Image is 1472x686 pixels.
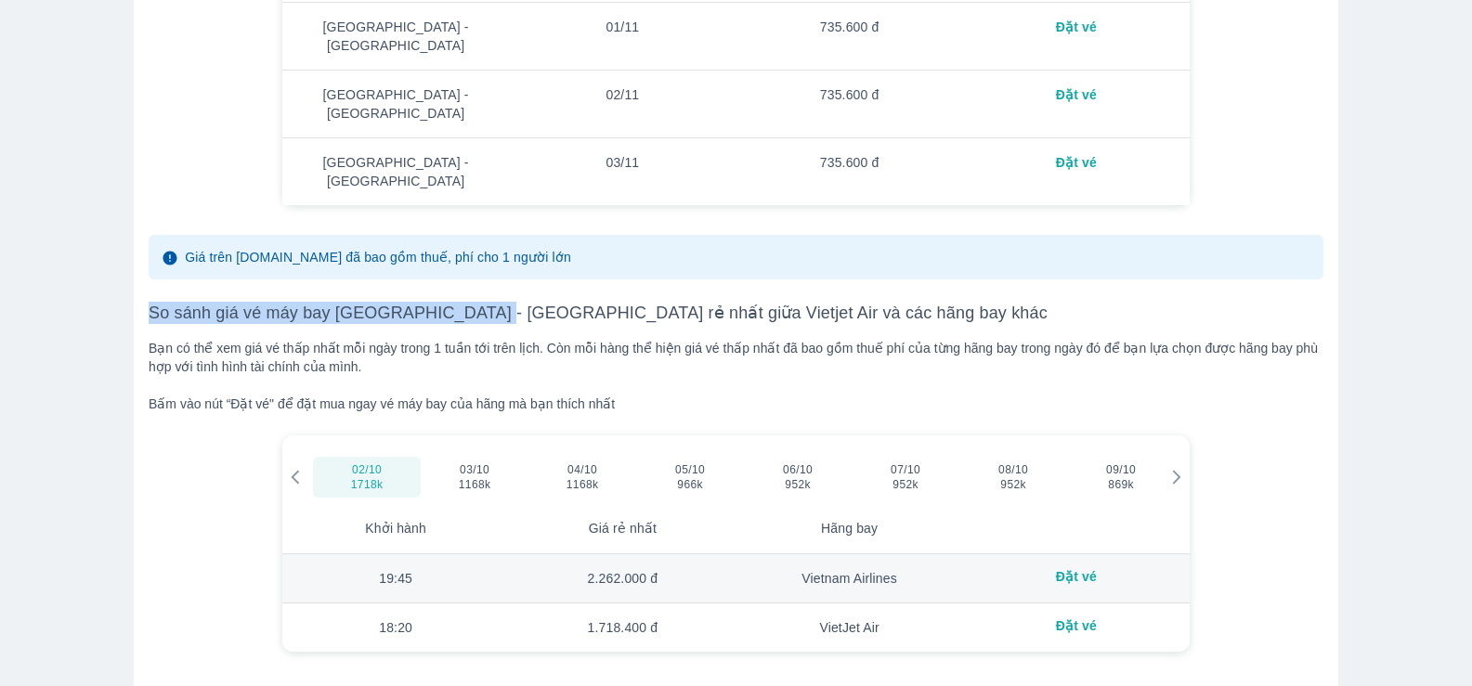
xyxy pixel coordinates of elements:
div: Đặt vé [978,569,1175,584]
span: 02/10 [352,462,382,477]
span: 869k [1082,477,1159,492]
td: [GEOGRAPHIC_DATA] - [GEOGRAPHIC_DATA] [282,3,509,71]
td: 18:20 [282,603,509,652]
div: Đặt vé [978,153,1175,172]
span: 952k [759,477,836,492]
span: 1168k [436,477,513,492]
span: 05/10 [675,462,705,477]
th: Giá rẻ nhất [509,504,736,554]
div: 735.600 đ [751,85,948,104]
span: 1168k [543,477,620,492]
span: 952k [866,477,944,492]
td: [GEOGRAPHIC_DATA] - [GEOGRAPHIC_DATA] [282,138,509,205]
td: [GEOGRAPHIC_DATA] - [GEOGRAPHIC_DATA] [282,71,509,138]
div: Vietnam Airlines [751,569,948,588]
h3: So sánh giá vé máy bay [GEOGRAPHIC_DATA] - [GEOGRAPHIC_DATA] rẻ nhất giữa Vietjet Air và các hãng... [149,302,1323,324]
td: 02/11 [509,71,736,138]
span: 1718k [328,477,405,492]
td: 03/11 [509,138,736,205]
td: 19:45 [282,554,509,603]
th: Khởi hành [282,504,509,554]
div: Đặt vé [978,618,1175,633]
span: 07/10 [891,462,920,477]
span: 966k [651,477,728,492]
td: 1.718.400 đ [509,603,736,652]
span: 09/10 [1106,462,1136,477]
span: 08/10 [998,462,1028,477]
span: 03/10 [460,462,489,477]
div: 735.600 đ [751,153,948,172]
div: Đặt vé [978,18,1175,36]
span: 952k [974,477,1051,492]
div: 735.600 đ [751,18,948,36]
td: 01/11 [509,3,736,71]
div: VietJet Air [751,618,948,637]
p: Giá trên [DOMAIN_NAME] đã bao gồm thuế, phí cho 1 người lớn [185,248,571,266]
td: 2.262.000 đ [509,554,736,603]
span: 04/10 [567,462,597,477]
span: 06/10 [783,462,813,477]
th: Hãng bay [736,504,963,554]
table: simple table [282,504,1190,652]
div: Bạn có thể xem giá vé thấp nhất mỗi ngày trong 1 tuần tới trên lịch. Còn mỗi hàng thể hiện giá vé... [149,339,1323,413]
div: Đặt vé [978,85,1175,104]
